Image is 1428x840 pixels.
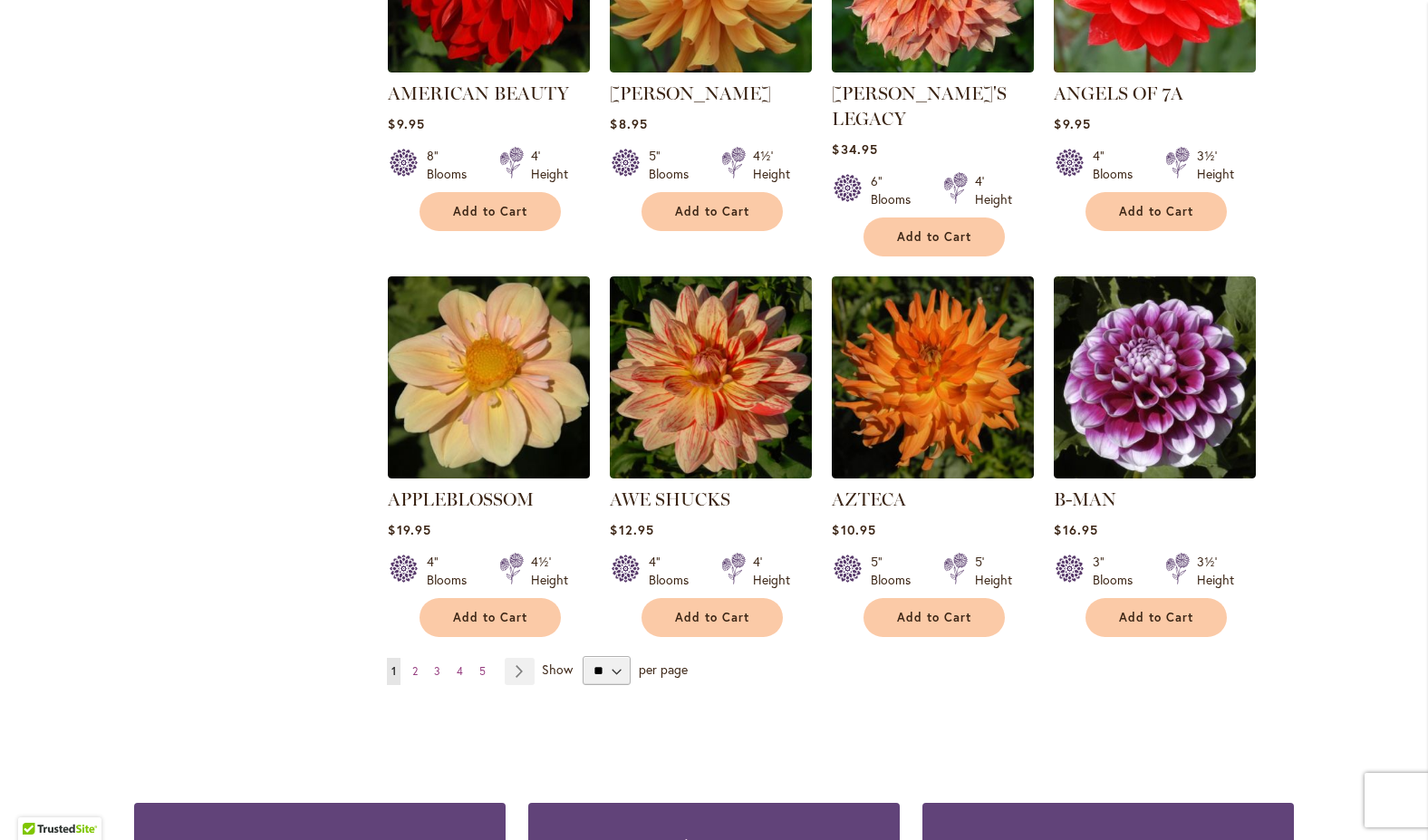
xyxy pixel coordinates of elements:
[388,59,590,76] a: AMERICAN BEAUTY
[753,553,790,589] div: 4' Height
[610,521,653,538] span: $12.95
[832,488,906,510] a: AZTECA
[1197,147,1234,183] div: 3½' Height
[388,82,569,104] a: AMERICAN BEAUTY
[388,521,430,538] span: $19.95
[531,147,568,183] div: 4' Height
[610,276,812,478] img: AWE SHUCKS
[1054,488,1116,510] a: B-MAN
[1197,553,1234,589] div: 3½' Height
[388,488,534,510] a: APPLEBLOSSOM
[753,147,790,183] div: 4½' Height
[429,658,445,685] a: 3
[832,521,875,538] span: $10.95
[1085,192,1227,231] button: Add to Cart
[542,661,573,678] span: Show
[1054,115,1090,132] span: $9.95
[388,276,590,478] img: APPLEBLOSSOM
[675,204,749,219] span: Add to Cart
[391,664,396,678] span: 1
[610,82,771,104] a: [PERSON_NAME]
[1093,147,1143,183] div: 4" Blooms
[871,553,921,589] div: 5" Blooms
[1119,610,1193,625] span: Add to Cart
[649,553,700,589] div: 4" Blooms
[864,598,1005,637] button: Add to Cart
[388,115,424,132] span: $9.95
[408,658,422,685] a: 2
[475,658,490,685] a: 5
[1054,465,1256,482] a: B-MAN
[1054,82,1183,104] a: ANGELS OF 7A
[832,82,1007,130] a: [PERSON_NAME]'S LEGACY
[427,147,478,183] div: 8" Blooms
[610,59,812,76] a: ANDREW CHARLES
[14,776,64,826] iframe: Launch Accessibility Center
[1054,276,1256,478] img: B-MAN
[975,172,1012,208] div: 4' Height
[642,598,783,637] button: Add to Cart
[975,553,1012,589] div: 5' Height
[897,229,971,245] span: Add to Cart
[434,664,440,678] span: 3
[1093,553,1143,589] div: 3" Blooms
[610,465,812,482] a: AWE SHUCKS
[420,192,561,231] button: Add to Cart
[832,465,1034,482] a: AZTECA
[864,217,1005,256] button: Add to Cart
[479,664,486,678] span: 5
[1054,59,1256,76] a: ANGELS OF 7A
[531,553,568,589] div: 4½' Height
[642,192,783,231] button: Add to Cart
[675,610,749,625] span: Add to Cart
[457,664,463,678] span: 4
[639,661,688,678] span: per page
[1119,204,1193,219] span: Add to Cart
[1054,521,1097,538] span: $16.95
[420,598,561,637] button: Add to Cart
[610,115,647,132] span: $8.95
[427,553,478,589] div: 4" Blooms
[649,147,700,183] div: 5" Blooms
[832,276,1034,478] img: AZTECA
[453,204,527,219] span: Add to Cart
[452,658,468,685] a: 4
[453,610,527,625] span: Add to Cart
[897,610,971,625] span: Add to Cart
[412,664,418,678] span: 2
[1085,598,1227,637] button: Add to Cart
[832,59,1034,76] a: Andy's Legacy
[610,488,730,510] a: AWE SHUCKS
[832,140,877,158] span: $34.95
[871,172,921,208] div: 6" Blooms
[388,465,590,482] a: APPLEBLOSSOM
